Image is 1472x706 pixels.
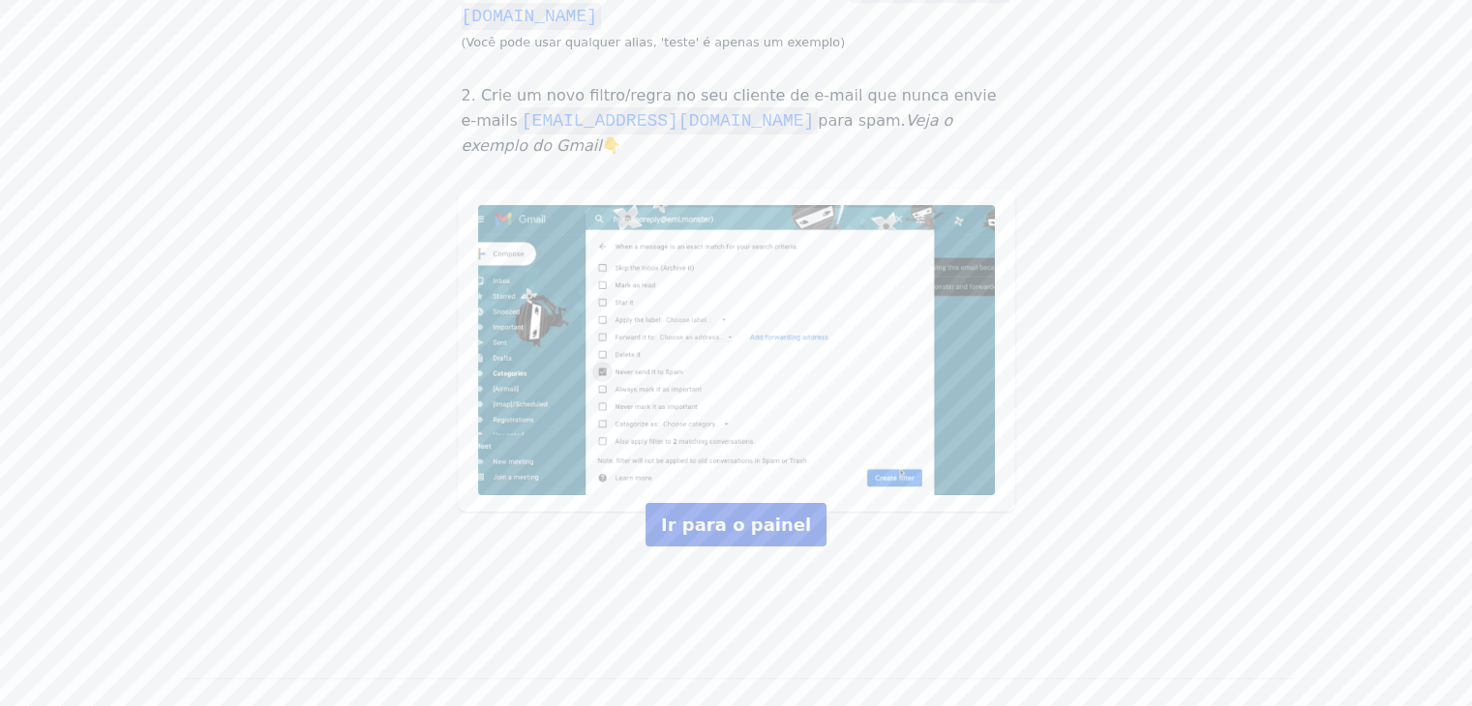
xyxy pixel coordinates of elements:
font: 2. Crie um novo filtro/regra no seu cliente de e-mail que nunca envie e-mails [462,86,997,130]
a: Ir para o painel [646,503,826,546]
code: [EMAIL_ADDRESS][DOMAIN_NAME] [518,107,818,134]
font: 👇 [602,136,621,155]
font: (Você pode usar qualquer alias, 'teste' é apenas um exemplo) [462,35,846,49]
img: Adicione noreply@eml.monster ao filtro Nunca Enviar para Spam no Gmail [478,205,995,495]
font: para spam. [818,111,905,130]
font: Ir para o painel [661,515,811,535]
